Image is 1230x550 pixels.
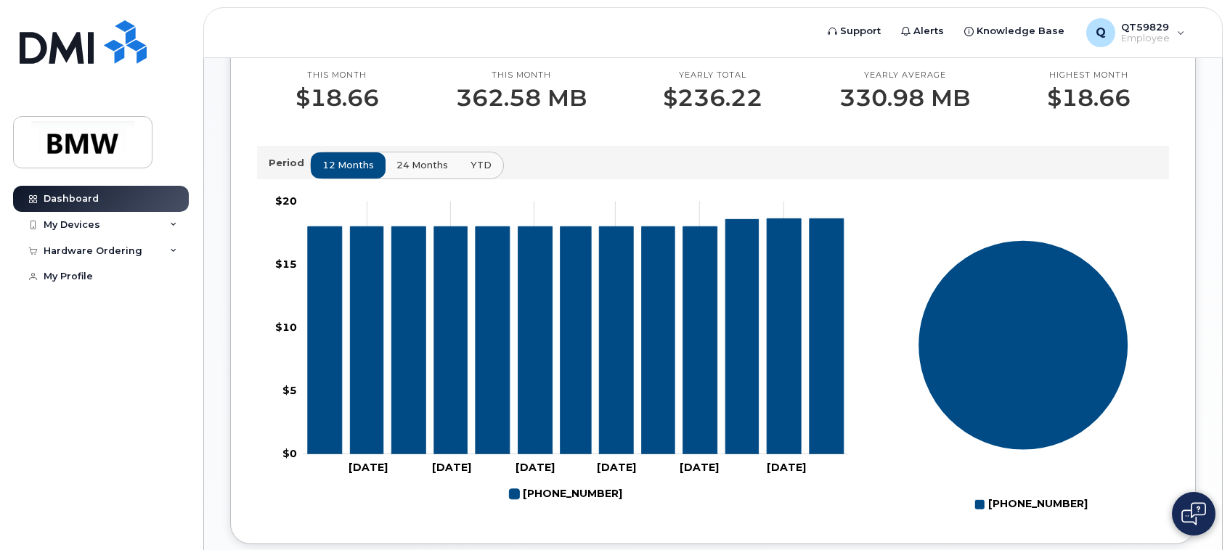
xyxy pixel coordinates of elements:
[839,70,970,81] p: Yearly average
[456,70,587,81] p: This month
[269,156,310,170] p: Period
[1096,24,1106,41] span: Q
[913,24,944,38] span: Alerts
[275,194,297,208] tspan: $20
[840,24,881,38] span: Support
[456,85,587,111] p: 362.58 MB
[471,158,492,172] span: YTD
[663,85,762,111] p: $236.22
[282,447,297,460] tspan: $0
[891,17,954,46] a: Alerts
[1181,502,1206,525] img: Open chat
[974,493,1088,517] g: Legend
[1076,18,1195,47] div: QT59829
[308,218,844,454] g: 864-386-3800
[296,70,379,81] p: This month
[1121,21,1170,33] span: QT59829
[275,321,297,334] tspan: $10
[1121,33,1170,44] span: Employee
[680,461,719,474] tspan: [DATE]
[597,461,636,474] tspan: [DATE]
[918,240,1128,517] g: Chart
[282,384,297,397] tspan: $5
[296,85,379,111] p: $18.66
[275,194,848,506] g: Chart
[918,240,1128,451] g: Series
[977,24,1064,38] span: Knowledge Base
[349,461,388,474] tspan: [DATE]
[818,17,891,46] a: Support
[663,70,762,81] p: Yearly total
[510,482,623,506] g: 864-386-3800
[510,482,623,506] g: Legend
[432,461,471,474] tspan: [DATE]
[275,258,297,271] tspan: $15
[1047,70,1131,81] p: Highest month
[767,461,806,474] tspan: [DATE]
[954,17,1075,46] a: Knowledge Base
[516,461,555,474] tspan: [DATE]
[839,85,970,111] p: 330.98 MB
[396,158,448,172] span: 24 months
[1047,85,1131,111] p: $18.66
